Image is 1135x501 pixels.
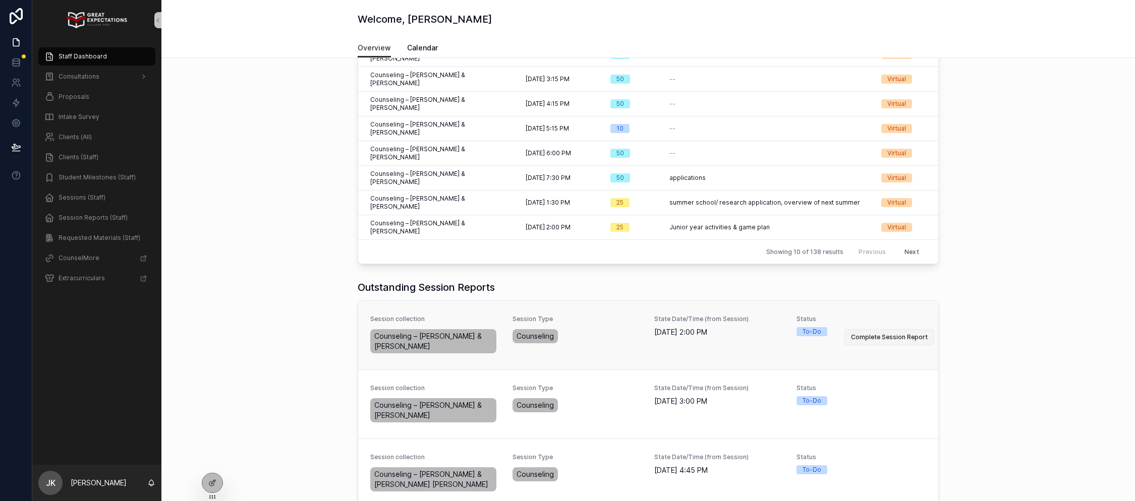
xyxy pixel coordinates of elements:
[616,99,624,108] div: 50
[517,331,554,341] span: Counseling
[38,68,155,86] a: Consultations
[370,384,500,392] span: Session collection
[526,100,570,108] span: [DATE] 4:15 PM
[897,244,926,260] button: Next
[616,173,624,182] div: 50
[358,12,492,26] h1: Welcome, [PERSON_NAME]
[407,43,438,53] span: Calendar
[358,39,391,58] a: Overview
[59,194,105,202] span: Sessions (Staff)
[616,198,623,207] div: 25
[513,384,643,392] span: Session Type
[513,453,643,461] span: Session Type
[526,223,571,231] span: [DATE] 2:00 PM
[38,128,155,146] a: Clients (All)
[374,400,492,420] span: Counseling – [PERSON_NAME] & [PERSON_NAME]
[517,400,554,410] span: Counseling
[59,52,107,60] span: Staff Dashboard
[669,199,860,207] span: summer school/ research application, overview of next summer
[887,149,906,158] div: Virtual
[370,453,500,461] span: Session collection
[59,214,128,222] span: Session Reports (Staff)
[654,453,784,461] span: State Date/Time (from Session)
[59,133,92,141] span: Clients (All)
[38,148,155,166] a: Clients (Staff)
[358,43,391,53] span: Overview
[370,120,514,137] span: Counseling – [PERSON_NAME] & [PERSON_NAME]
[797,453,927,461] span: Status
[654,384,784,392] span: State Date/Time (from Session)
[38,229,155,247] a: Requested Materials (Staff)
[370,219,514,235] span: Counseling – [PERSON_NAME] & [PERSON_NAME]
[654,396,784,406] span: [DATE] 3:00 PM
[616,149,624,158] div: 50
[71,478,127,488] p: [PERSON_NAME]
[59,73,99,81] span: Consultations
[38,108,155,126] a: Intake Survey
[766,248,843,256] span: Showing 10 of 138 results
[370,195,514,211] span: Counseling – [PERSON_NAME] & [PERSON_NAME]
[526,174,571,182] span: [DATE] 7:30 PM
[803,396,821,405] div: To-Do
[38,189,155,207] a: Sessions (Staff)
[38,168,155,186] a: Student Milestones (Staff)
[797,315,927,323] span: Status
[517,469,554,479] span: Counseling
[669,124,675,133] span: --
[851,333,928,341] span: Complete Session Report
[616,223,623,232] div: 25
[803,327,821,336] div: To-Do
[59,234,140,242] span: Requested Materials (Staff)
[654,327,784,337] span: [DATE] 2:00 PM
[38,209,155,227] a: Session Reports (Staff)
[654,315,784,323] span: State Date/Time (from Session)
[513,315,643,323] span: Session Type
[407,39,438,59] a: Calendar
[887,124,906,133] div: Virtual
[374,469,492,489] span: Counseling – [PERSON_NAME] & [PERSON_NAME] [PERSON_NAME]
[59,274,105,282] span: Extracurriculars
[887,173,906,182] div: Virtual
[59,113,99,121] span: Intake Survey
[616,124,623,133] div: 10
[526,75,570,83] span: [DATE] 3:15 PM
[669,100,675,108] span: --
[797,384,927,392] span: Status
[59,153,98,161] span: Clients (Staff)
[669,75,675,83] span: --
[526,199,570,207] span: [DATE] 1:30 PM
[370,145,514,161] span: Counseling – [PERSON_NAME] & [PERSON_NAME]
[38,269,155,287] a: Extracurriculars
[67,12,127,28] img: App logo
[526,149,571,157] span: [DATE] 6:00 PM
[358,280,495,294] h1: Outstanding Session Reports
[616,75,624,84] div: 50
[38,88,155,106] a: Proposals
[59,254,99,262] span: CounselMore
[887,223,906,232] div: Virtual
[844,329,934,345] button: Complete Session Report
[669,149,675,157] span: --
[370,71,514,87] span: Counseling – [PERSON_NAME] & [PERSON_NAME]
[887,99,906,108] div: Virtual
[59,173,136,181] span: Student Milestones (Staff)
[526,124,569,133] span: [DATE] 5:15 PM
[669,223,770,231] span: Junior year activities & game plan
[654,465,784,475] span: [DATE] 4:45 PM
[32,40,161,300] div: scrollable content
[46,477,55,489] span: JK
[803,465,821,474] div: To-Do
[370,315,500,323] span: Session collection
[887,75,906,84] div: Virtual
[370,170,514,186] span: Counseling – [PERSON_NAME] & [PERSON_NAME]
[374,331,492,351] span: Counseling – [PERSON_NAME] & [PERSON_NAME]
[370,96,514,112] span: Counseling – [PERSON_NAME] & [PERSON_NAME]
[38,47,155,66] a: Staff Dashboard
[38,249,155,267] a: CounselMore
[669,174,706,182] span: applications
[59,93,89,101] span: Proposals
[887,198,906,207] div: Virtual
